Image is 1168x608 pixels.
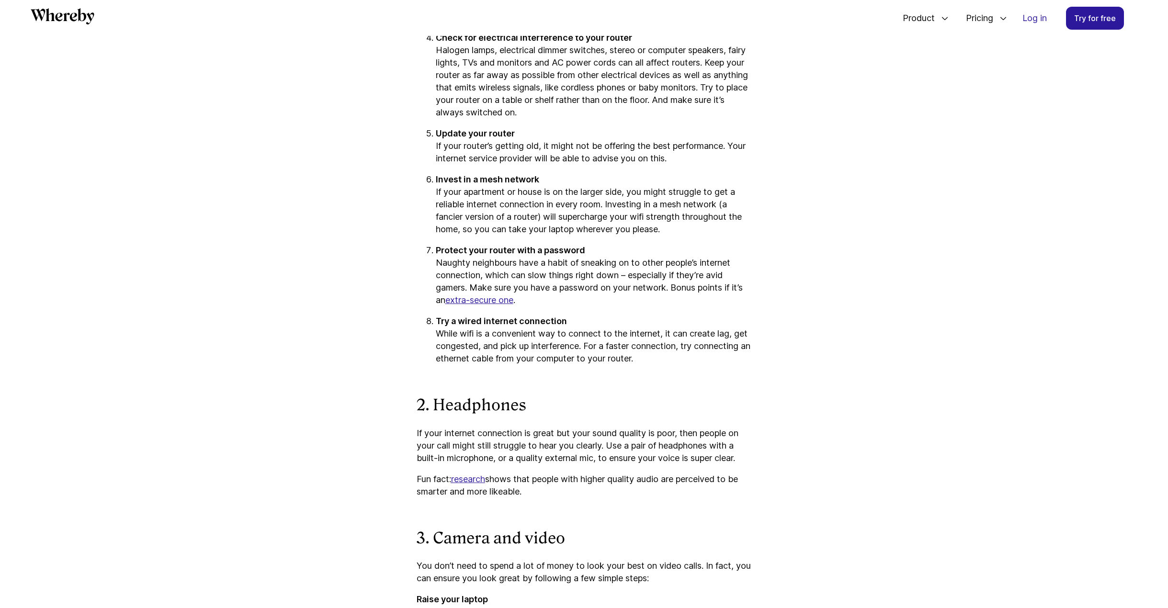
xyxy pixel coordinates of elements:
a: research [451,474,485,484]
p: You don’t need to spend a lot of money to look your best on video calls. In fact, you can ensure ... [417,560,752,585]
p: Fun fact: shows that people with higher quality audio are perceived to be smarter and more likeable. [417,473,752,498]
p: If your router’s getting old, it might not be offering the best performance. Your internet servic... [436,127,752,165]
a: Log in [1015,7,1055,29]
p: While wifi is a convenient way to connect to the internet, it can create lag, get congested, and ... [436,315,752,365]
p: Halogen lamps, electrical dimmer switches, stereo or computer speakers, fairy lights, TVs and mon... [436,32,752,119]
h3: 2. Headphones [417,395,752,416]
a: extra-secure one [445,295,513,305]
h3: 3. Camera and video [417,529,752,549]
p: If your internet connection is great but your sound quality is poor, then people on your call mig... [417,427,752,464]
span: Pricing [956,2,996,34]
strong: Invest in a mesh network [436,174,539,184]
a: Whereby [31,8,94,28]
p: If your apartment or house is on the larger side, you might struggle to get a reliable internet c... [436,173,752,236]
strong: Protect your router with a password [436,245,585,255]
strong: Raise your laptop [417,594,488,604]
strong: Check for electrical interference to your router [436,33,632,43]
strong: Update your router [436,128,515,138]
span: Product [893,2,937,34]
strong: Try a wired internet connection [436,316,567,326]
a: Try for free [1066,7,1124,30]
svg: Whereby [31,8,94,24]
p: Naughty neighbours have a habit of sneaking on to other people’s internet connection, which can s... [436,244,752,306]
